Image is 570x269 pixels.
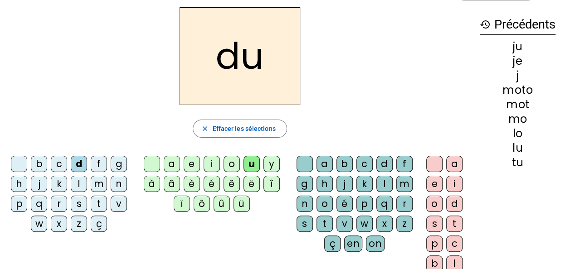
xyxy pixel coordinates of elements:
[51,216,67,232] div: x
[204,176,220,192] div: é
[184,156,200,172] div: e
[480,128,555,139] div: lo
[376,196,393,212] div: q
[111,196,127,212] div: v
[224,176,240,192] div: ê
[426,176,443,192] div: e
[111,156,127,172] div: g
[71,156,87,172] div: d
[336,156,353,172] div: b
[31,156,47,172] div: b
[336,216,353,232] div: v
[317,156,333,172] div: a
[446,216,463,232] div: t
[344,235,362,252] div: en
[480,85,555,96] div: moto
[297,176,313,192] div: g
[263,176,280,192] div: î
[480,143,555,154] div: lu
[480,14,555,35] h3: Précédents
[297,196,313,212] div: n
[426,196,443,212] div: o
[11,196,27,212] div: p
[317,216,333,232] div: t
[71,216,87,232] div: z
[204,156,220,172] div: i
[446,235,463,252] div: c
[336,176,353,192] div: j
[164,176,180,192] div: â
[317,196,333,212] div: o
[480,56,555,67] div: je
[180,7,300,105] h2: du
[234,196,250,212] div: ü
[376,156,393,172] div: d
[396,176,413,192] div: m
[91,176,107,192] div: m
[356,156,373,172] div: c
[480,99,555,110] div: mot
[446,156,463,172] div: a
[244,176,260,192] div: ë
[174,196,190,212] div: ï
[31,176,47,192] div: j
[297,216,313,232] div: s
[317,176,333,192] div: h
[91,216,107,232] div: ç
[356,196,373,212] div: p
[11,176,27,192] div: h
[324,235,341,252] div: ç
[446,176,463,192] div: i
[164,156,180,172] div: a
[71,196,87,212] div: s
[376,216,393,232] div: x
[144,176,160,192] div: à
[111,176,127,192] div: n
[480,41,555,52] div: ju
[91,156,107,172] div: f
[91,196,107,212] div: t
[31,216,47,232] div: w
[480,157,555,168] div: tu
[396,216,413,232] div: z
[200,125,209,133] mat-icon: close
[356,176,373,192] div: k
[480,70,555,81] div: j
[51,196,67,212] div: r
[184,176,200,192] div: è
[336,196,353,212] div: é
[446,196,463,212] div: d
[51,156,67,172] div: c
[31,196,47,212] div: q
[51,176,67,192] div: k
[396,196,413,212] div: r
[480,114,555,125] div: mo
[426,216,443,232] div: s
[193,120,287,138] button: Effacer les sélections
[426,235,443,252] div: p
[263,156,280,172] div: y
[212,123,275,134] span: Effacer les sélections
[376,176,393,192] div: l
[244,156,260,172] div: u
[71,176,87,192] div: l
[214,196,230,212] div: û
[366,235,385,252] div: on
[224,156,240,172] div: o
[356,216,373,232] div: w
[194,196,210,212] div: ô
[480,19,491,30] mat-icon: history
[396,156,413,172] div: f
